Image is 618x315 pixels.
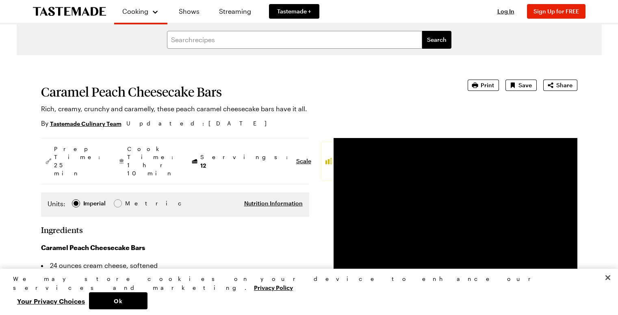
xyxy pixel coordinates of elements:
div: Imperial Metric [48,199,142,210]
button: Scale [296,157,311,165]
a: To Tastemade Home Page [33,7,106,16]
p: Rich, creamy, crunchy and caramelly, these peach caramel cheesecake bars have it all. [41,104,445,114]
span: Cook Time: 1 hr 10 min [127,145,178,177]
button: Your Privacy Choices [13,292,89,309]
label: Units: [48,199,65,209]
span: Share [556,81,572,89]
button: Print [468,80,499,91]
span: Imperial [83,199,106,208]
div: Metric [125,199,142,208]
span: Search [427,36,447,44]
span: Servings: [200,153,292,170]
span: Prep Time: 25 min [54,145,104,177]
a: Tastemade Culinary Team [50,119,121,128]
p: By [41,119,121,128]
span: Log In [497,8,514,15]
button: Sign Up for FREE [527,4,585,19]
button: Nutrition Information [244,199,303,207]
button: Save recipe [505,80,537,91]
span: Sign Up for FREE [533,8,579,15]
span: 12 [200,161,206,169]
button: Log In [490,7,522,15]
div: Privacy [13,274,598,309]
h1: Caramel Peach Cheesecake Bars [41,84,445,99]
span: Tastemade + [277,7,311,15]
button: Close [599,269,617,287]
span: Cooking [122,7,148,15]
a: More information about your privacy, opens in a new tab [254,283,293,291]
span: Save [518,81,532,89]
div: We may store cookies on your device to enhance our services and marketing. [13,274,598,292]
li: 24 ounces cream cheese, softened [41,259,309,272]
button: filters [422,31,451,49]
span: Updated : [DATE] [126,119,275,128]
button: Ok [89,292,147,309]
span: Metric [125,199,143,208]
button: Share [543,80,577,91]
button: Cooking [122,3,159,19]
h3: Caramel Peach Cheesecake Bars [41,243,309,252]
span: Print [481,81,494,89]
a: Tastemade + [269,4,319,19]
h2: Ingredients [41,225,83,235]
